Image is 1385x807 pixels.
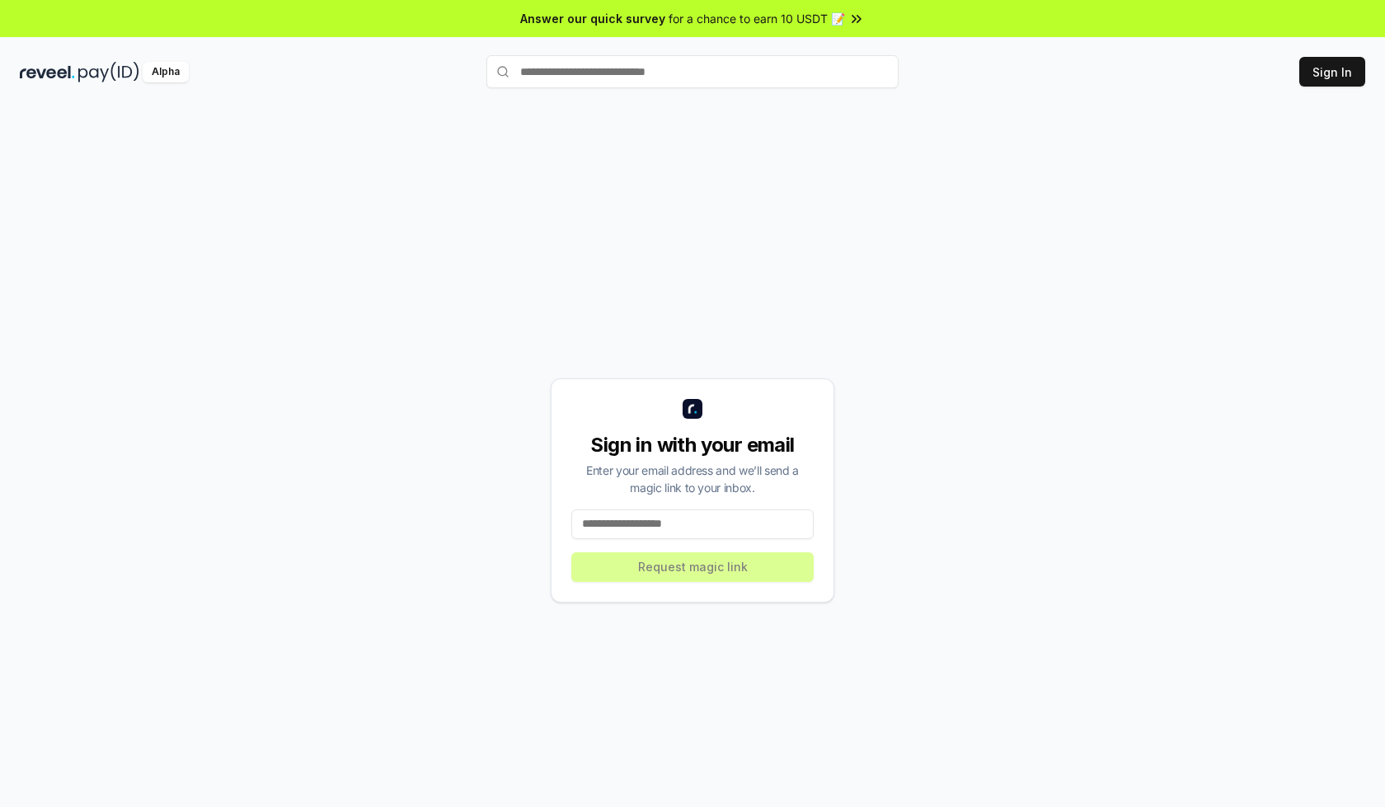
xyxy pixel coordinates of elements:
[1299,57,1365,87] button: Sign In
[571,462,814,496] div: Enter your email address and we’ll send a magic link to your inbox.
[20,62,75,82] img: reveel_dark
[143,62,189,82] div: Alpha
[683,399,702,419] img: logo_small
[571,432,814,458] div: Sign in with your email
[78,62,139,82] img: pay_id
[669,10,845,27] span: for a chance to earn 10 USDT 📝
[520,10,665,27] span: Answer our quick survey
